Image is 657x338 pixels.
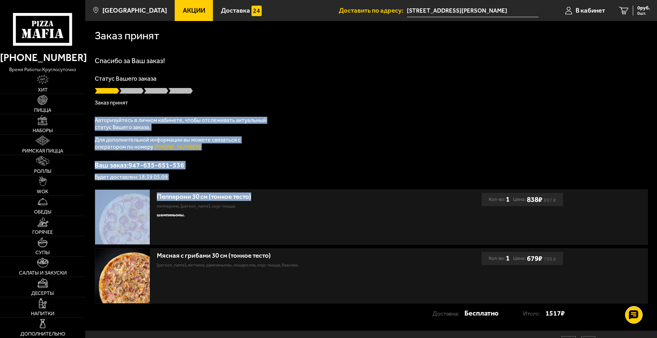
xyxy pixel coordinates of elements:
span: Горячее [32,230,53,235]
span: Обеды [34,209,52,214]
h1: Заказ принят [95,30,159,41]
p: Будет доставлен: 18:39 05.09 [95,174,648,180]
s: 799 ₽ [544,257,556,261]
span: Цена: [513,252,525,265]
span: Салаты и закуски [19,270,67,275]
p: пепперони, [PERSON_NAME], соус-пицца. [157,203,416,210]
span: Напитки [31,311,54,316]
p: Статус Вашего заказа [95,75,648,82]
p: Ваш заказ: 947-635-651-536 [95,162,648,169]
span: улица Стахановцев, 17 [407,4,538,17]
strong: 1517 ₽ [545,307,565,320]
span: [GEOGRAPHIC_DATA] [102,7,167,14]
span: В кабинет [576,7,605,14]
span: Десерты [31,291,54,296]
span: WOK [37,189,48,194]
b: 1 [506,252,510,265]
b: 679 ₽ [527,254,542,263]
p: Заказ принят [95,100,648,106]
a: [PHONE_NUMBER] [154,143,201,150]
span: Римская пицца [22,148,63,153]
input: Ваш адрес доставки [407,4,538,17]
span: Супы [35,250,50,255]
div: Пепперони 30 см (тонкое тесто) [157,193,416,201]
p: Авторизуйтесь в личном кабинете, чтобы отслеживать актуальный статус Вашего заказа. [95,117,270,131]
div: Кол-во: [489,252,510,265]
span: Пицца [34,108,51,113]
span: 0 шт. [637,11,650,15]
div: Мясная с грибами 30 см (тонкое тесто) [157,252,416,260]
strong: шампиньоны. [157,212,185,217]
div: Кол-во: [489,193,510,206]
span: 0 руб. [637,6,650,11]
span: Цена: [513,193,525,206]
span: Хит [38,87,48,92]
span: Роллы [34,169,52,174]
img: 15daf4d41897b9f0e9f617042186c801.svg [252,6,262,16]
strong: Бесплатно [464,307,498,320]
span: Доставить по адресу: [339,7,407,14]
p: [PERSON_NAME], ветчина, шампиньоны, моцарелла, соус-пицца, базилик. [157,262,416,269]
p: Итого: [523,307,545,320]
p: Для дополнительной информации вы можете связаться с оператором по номеру [95,136,270,150]
b: 1 [506,193,510,206]
h1: Спасибо за Ваш заказ! [95,57,648,64]
span: Дополнительно [20,331,65,336]
p: Доставка: [433,307,464,320]
b: 838 ₽ [527,195,542,204]
span: Доставка [221,7,250,14]
span: Наборы [33,128,53,133]
span: Акции [183,7,205,14]
s: 897 ₽ [544,198,556,202]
